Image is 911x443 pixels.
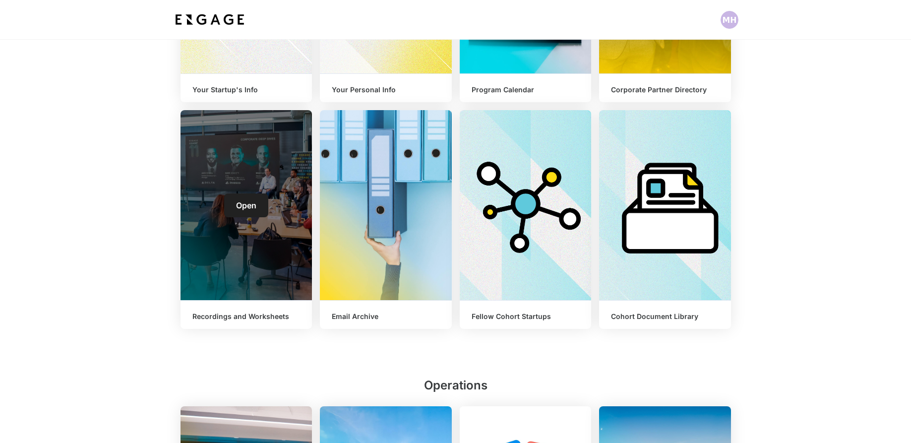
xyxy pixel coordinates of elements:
[181,377,731,398] h2: Operations
[236,200,256,210] span: Open
[472,86,580,94] h6: Program Calendar
[721,11,738,29] img: Profile picture of Maddie Harper
[332,313,440,321] h6: Email Archive
[192,86,301,94] h6: Your Startup's Info
[472,313,580,321] h6: Fellow Cohort Startups
[192,313,301,321] h6: Recordings and Worksheets
[173,11,246,29] img: bdf1fb74-1727-4ba0-a5bd-bc74ae9fc70b.jpeg
[611,313,719,321] h6: Cohort Document Library
[224,193,268,217] a: Open
[332,86,440,94] h6: Your Personal Info
[721,11,738,29] button: Open profile menu
[611,86,719,94] h6: Corporate Partner Directory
